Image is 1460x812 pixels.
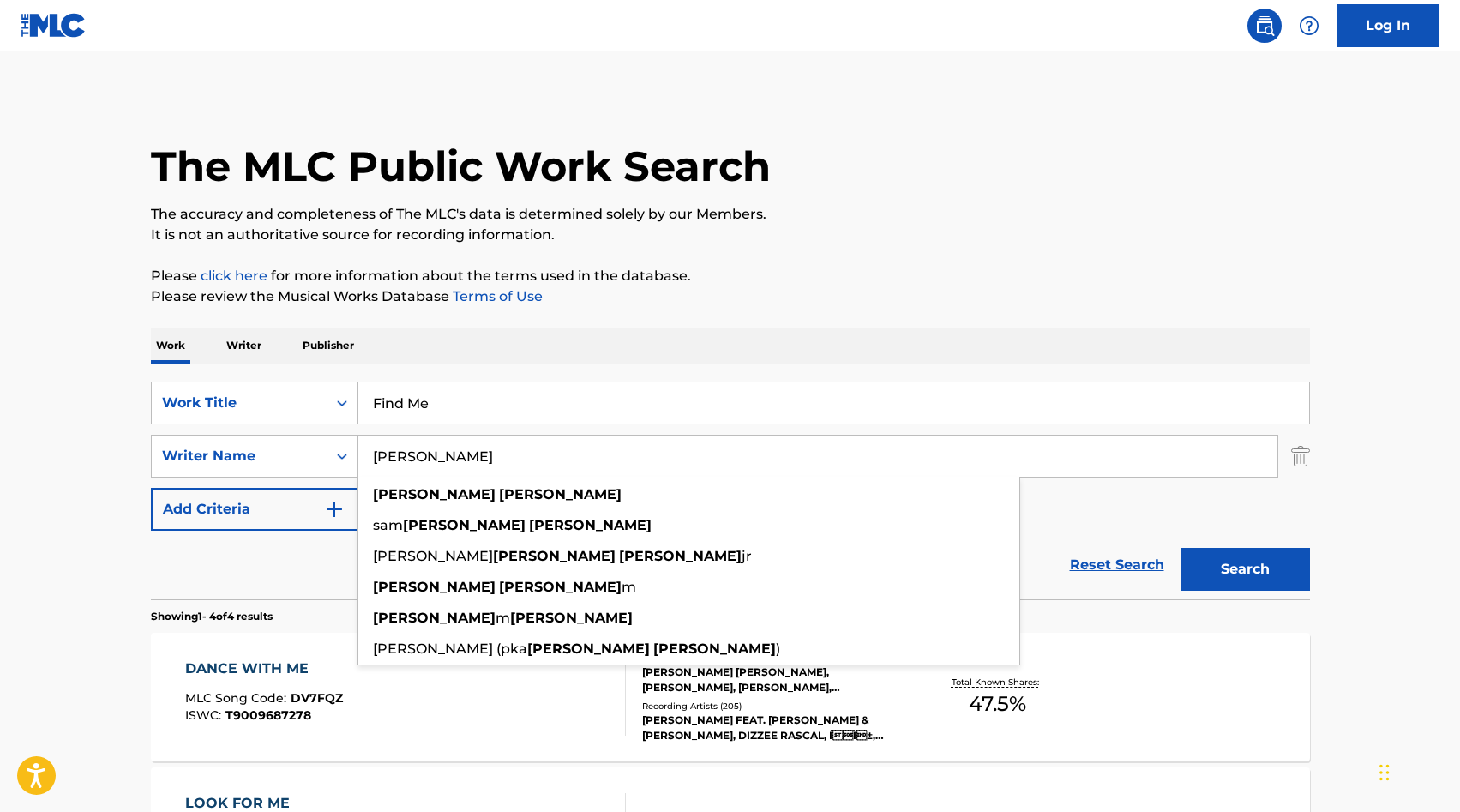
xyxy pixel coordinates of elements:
img: search [1254,15,1275,36]
p: Work [151,328,190,364]
div: Work Title [162,393,316,413]
strong: [PERSON_NAME] [527,641,650,657]
a: Terms of Use [449,288,543,304]
a: Log In [1337,4,1439,47]
div: Recording Artists ( 205 ) [642,700,901,713]
p: Total Known Shares: [952,676,1043,689]
p: Showing 1 - 4 of 4 results [151,609,273,624]
strong: [PERSON_NAME] [403,517,526,533]
span: 47.5 % [969,689,1026,719]
span: MLC Song Code : [185,690,291,706]
p: Publisher [297,328,359,364]
img: Delete Criterion [1291,435,1310,478]
img: help [1299,15,1319,36]
strong: [PERSON_NAME] [373,610,496,626]
strong: [PERSON_NAME] [499,579,622,595]
span: DV7FQZ [291,690,343,706]
p: Please for more information about the terms used in the database. [151,266,1310,286]
div: Drag [1379,747,1390,798]
strong: [PERSON_NAME] [529,517,652,533]
div: Help [1292,9,1326,43]
a: Public Search [1247,9,1282,43]
p: Please review the Musical Works Database [151,286,1310,307]
button: Add Criteria [151,488,358,531]
button: Search [1181,548,1310,591]
span: ) [776,641,780,657]
span: [PERSON_NAME] (pka [373,641,527,657]
strong: [PERSON_NAME] [373,579,496,595]
form: Search Form [151,382,1310,599]
span: sam [373,517,403,533]
a: DANCE WITH MEMLC Song Code:DV7FQZISWC:T9009687278Writers (6)[PERSON_NAME] [PERSON_NAME], [PERSON_... [151,633,1310,761]
img: 9d2ae6d4665cec9f34b9.svg [324,499,345,520]
div: [PERSON_NAME] FEAT. [PERSON_NAME] & [PERSON_NAME], DIZZEE RASCAL, ÍÌ±, DIZZEE RASCAL,[PERSON_N... [642,713,901,743]
p: Writer [221,328,267,364]
div: DANCE WITH ME [185,659,343,679]
a: Reset Search [1061,546,1173,584]
span: [PERSON_NAME] [373,548,493,564]
span: m [622,579,636,595]
iframe: Chat Widget [1374,730,1460,812]
span: jr [742,548,752,564]
a: click here [201,268,267,284]
span: m [496,610,510,626]
strong: [PERSON_NAME] [653,641,776,657]
h1: The MLC Public Work Search [151,141,771,192]
span: ISWC : [185,707,225,723]
span: T9009687278 [225,707,311,723]
p: It is not an authoritative source for recording information. [151,225,1310,245]
p: The accuracy and completeness of The MLC's data is determined solely by our Members. [151,204,1310,225]
strong: [PERSON_NAME] [510,610,633,626]
strong: [PERSON_NAME] [499,486,622,502]
strong: [PERSON_NAME] [619,548,742,564]
div: Writer Name [162,446,316,466]
div: [PERSON_NAME] [PERSON_NAME], [PERSON_NAME], [PERSON_NAME], [PERSON_NAME], [PERSON_NAME], [PERSON_... [642,665,901,695]
strong: [PERSON_NAME] [493,548,616,564]
strong: [PERSON_NAME] [373,486,496,502]
img: MLC Logo [21,13,87,38]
